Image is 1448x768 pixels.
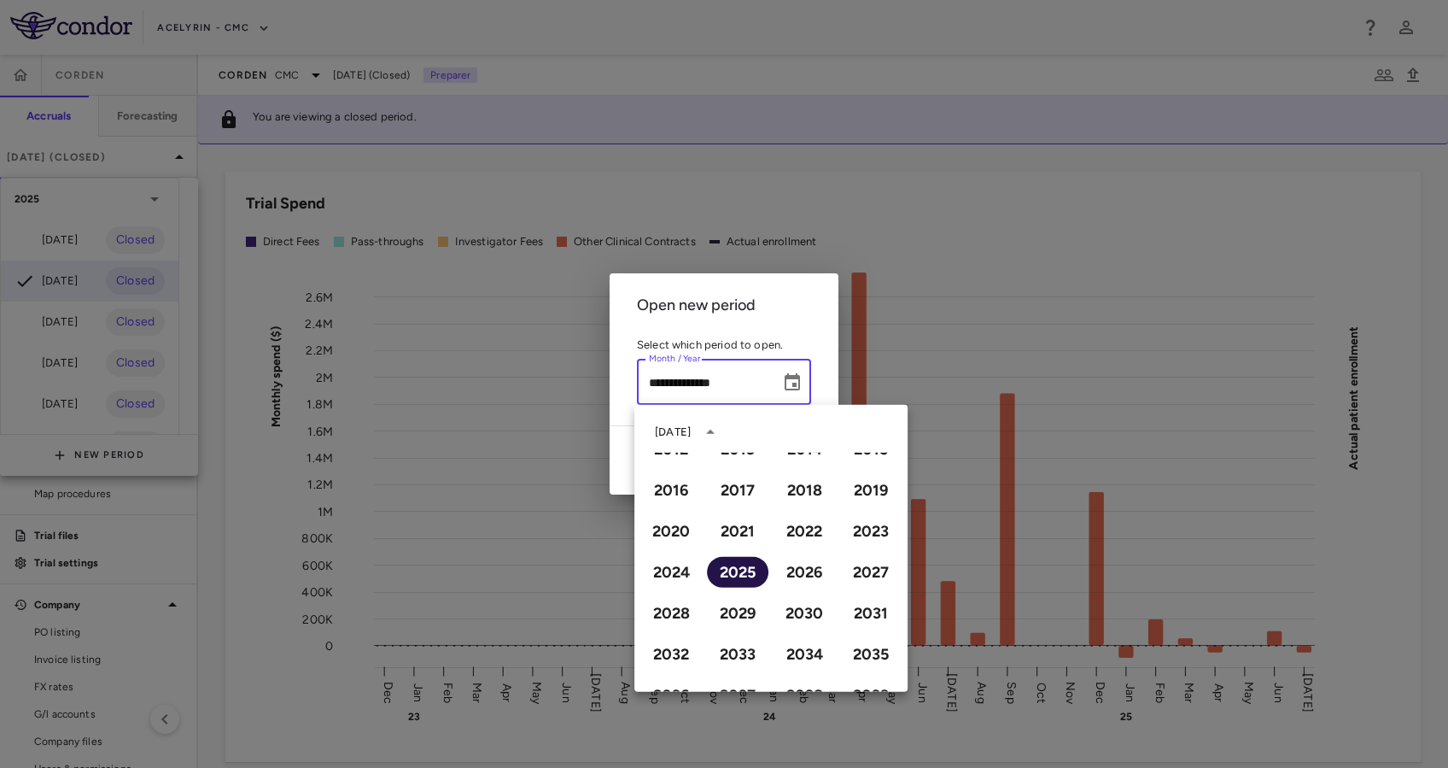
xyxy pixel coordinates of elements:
button: 2013 [707,434,768,465]
button: 2023 [840,516,902,547]
button: 2014 [774,434,835,465]
div: [DATE] [655,425,691,440]
button: Choose date, selected date is Sep 3, 2025 [775,366,809,400]
button: year view is open, switch to calendar view [696,418,725,447]
button: 2026 [774,557,835,588]
button: 2020 [640,516,702,547]
button: 2021 [707,516,768,547]
button: 2012 [640,434,702,465]
button: 2030 [774,598,835,629]
button: 2036 [640,680,702,711]
button: 2025 [707,557,768,588]
button: 2038 [774,680,835,711]
button: 2033 [707,639,768,670]
button: 2016 [640,475,702,506]
button: 2019 [840,475,902,506]
button: 2035 [840,639,902,670]
button: 2034 [774,639,835,670]
button: 2029 [707,598,768,629]
h2: Open new period [610,273,838,337]
button: 2015 [840,434,902,465]
button: 2017 [707,475,768,506]
button: 2022 [774,516,835,547]
label: Month / Year [649,352,701,366]
button: 2028 [640,598,702,629]
button: 2032 [640,639,702,670]
button: 2031 [840,598,902,629]
p: Select which period to open. [637,337,811,353]
button: 2027 [840,557,902,588]
button: 2037 [707,680,768,711]
button: 2039 [840,680,902,711]
button: 2024 [640,557,702,588]
button: 2018 [774,475,835,506]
